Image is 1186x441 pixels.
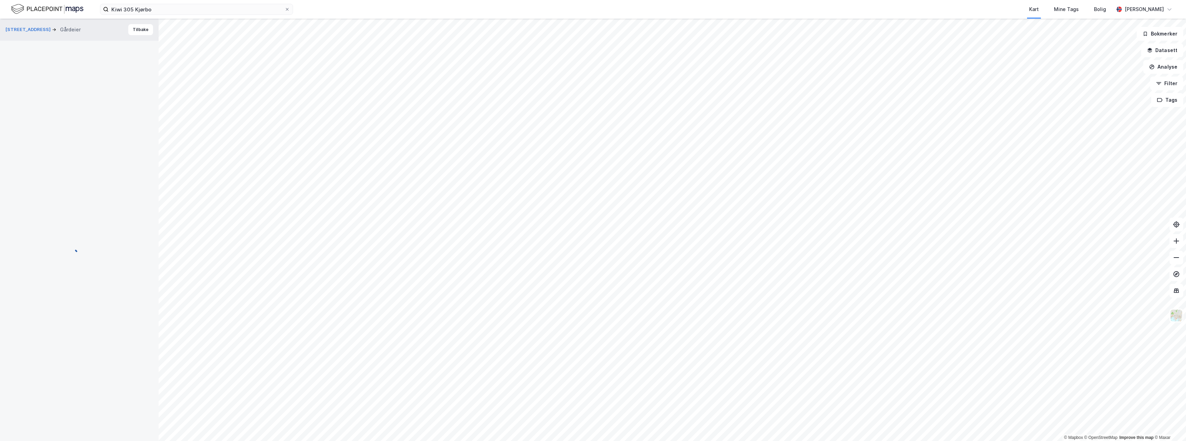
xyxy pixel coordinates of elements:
div: Kart [1029,5,1039,13]
button: Datasett [1141,43,1183,57]
img: logo.f888ab2527a4732fd821a326f86c7f29.svg [11,3,83,15]
button: Bokmerker [1137,27,1183,41]
div: Mine Tags [1054,5,1079,13]
button: [STREET_ADDRESS] [6,26,52,33]
button: Tags [1151,93,1183,107]
input: Søk på adresse, matrikkel, gårdeiere, leietakere eller personer [109,4,284,14]
img: spinner.a6d8c91a73a9ac5275cf975e30b51cfb.svg [74,242,85,253]
button: Analyse [1143,60,1183,74]
button: Filter [1150,77,1183,90]
button: Tilbake [128,24,153,35]
iframe: Chat Widget [1152,408,1186,441]
a: Mapbox [1064,435,1083,440]
div: Bolig [1094,5,1106,13]
img: Z [1170,309,1183,322]
div: [PERSON_NAME] [1125,5,1164,13]
div: Gårdeier [60,26,81,34]
a: Improve this map [1119,435,1154,440]
div: Kontrollprogram for chat [1152,408,1186,441]
a: OpenStreetMap [1084,435,1118,440]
